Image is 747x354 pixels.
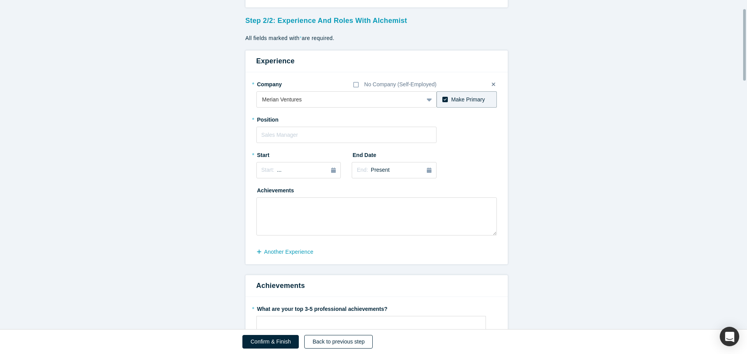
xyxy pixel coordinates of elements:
label: Start [256,148,300,159]
h3: Experience [256,56,497,66]
span: Present [371,167,389,173]
input: Sales Manager [256,127,437,143]
div: No Company (Self-Employed) [364,80,437,89]
p: All fields marked with are required. [245,34,508,42]
label: What are your top 3-5 professional achievements? [256,302,497,313]
h3: Step 2/2: Experience and Roles with Alchemist [245,13,508,26]
span: End: [357,167,368,173]
span: ... [277,167,282,173]
button: Confirm & Finish [242,335,299,349]
label: Position [256,113,300,124]
button: another Experience [256,245,322,259]
label: End Date [352,148,395,159]
h3: Achievements [256,281,497,291]
span: Start: [261,167,274,173]
label: Company [256,78,300,89]
label: Achievements [256,184,300,195]
button: Back to previous step [304,335,373,349]
div: Make Primary [451,96,485,104]
button: End:Present [352,162,437,178]
div: rdw-editor [262,319,481,331]
button: Start:... [256,162,341,178]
